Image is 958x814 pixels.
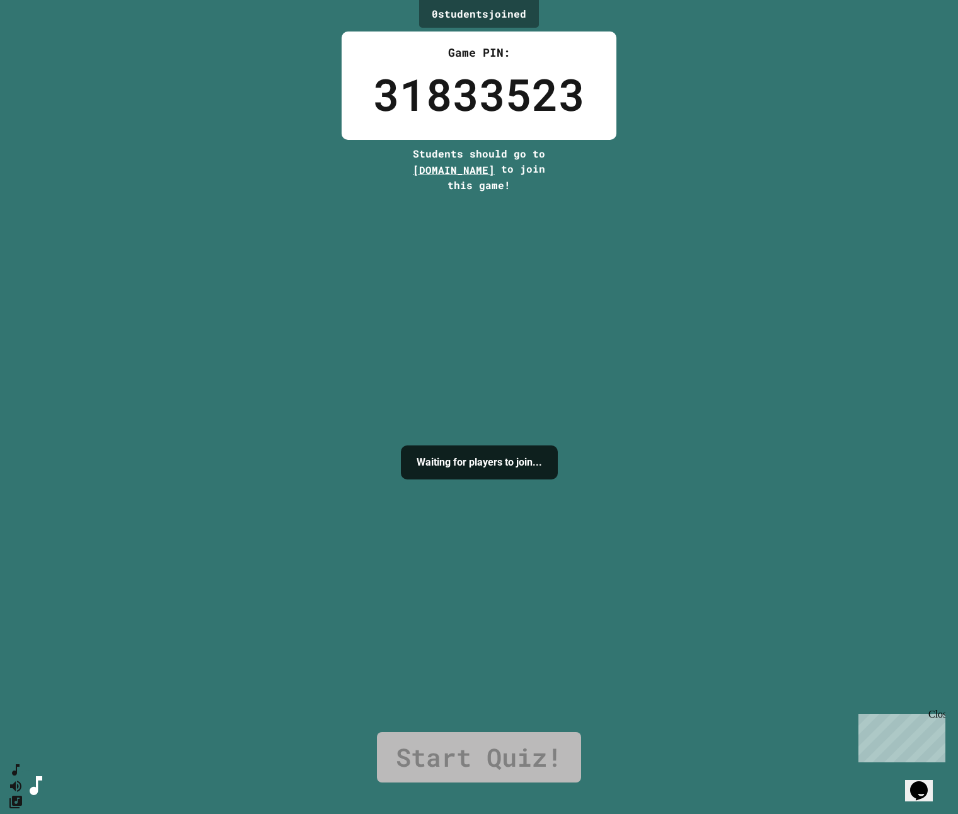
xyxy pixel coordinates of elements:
div: Students should go to to join this game! [400,146,558,193]
iframe: chat widget [853,709,945,762]
button: Change Music [8,794,23,810]
span: [DOMAIN_NAME] [413,163,495,176]
div: Game PIN: [373,44,585,61]
button: Mute music [8,778,23,794]
div: 31833523 [373,61,585,127]
h4: Waiting for players to join... [417,455,542,470]
a: Start Quiz! [377,732,581,782]
button: SpeedDial basic example [8,762,23,778]
iframe: chat widget [905,764,945,801]
div: Chat with us now!Close [5,5,87,80]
